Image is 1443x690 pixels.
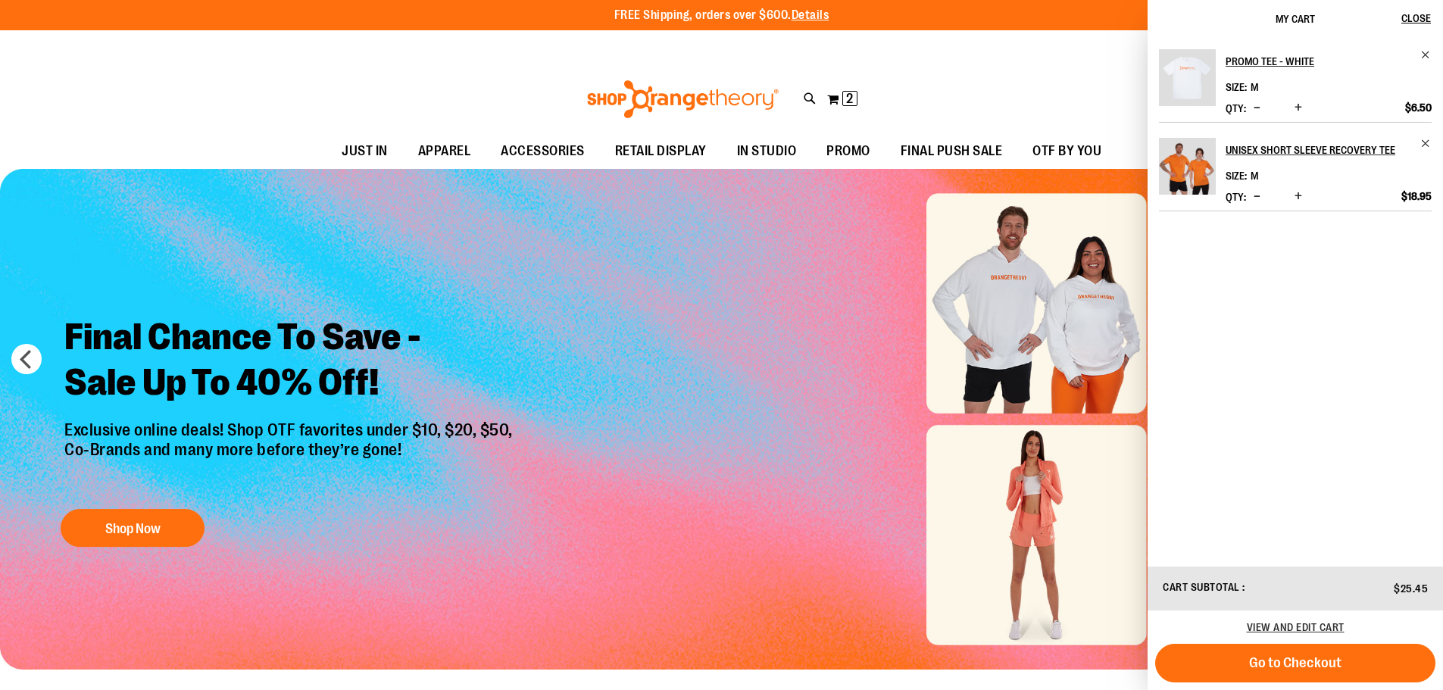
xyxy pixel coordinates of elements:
span: JUST IN [342,134,388,168]
li: Product [1159,122,1432,211]
dt: Size [1226,170,1247,182]
dt: Size [1226,81,1247,93]
span: PROMO [826,134,870,168]
img: Unisex Short Sleeve Recovery Tee [1159,138,1216,195]
span: RETAIL DISPLAY [615,134,707,168]
a: APPAREL [403,134,486,169]
h2: Unisex Short Sleeve Recovery Tee [1226,138,1411,162]
p: FREE Shipping, orders over $600. [614,7,829,24]
a: ACCESSORIES [486,134,600,169]
a: Remove item [1420,138,1432,149]
span: ACCESSORIES [501,134,585,168]
h2: Final Chance To Save - Sale Up To 40% Off! [53,303,528,420]
button: prev [11,344,42,374]
a: OTF BY YOU [1017,134,1117,169]
img: Shop Orangetheory [585,80,781,118]
a: Details [792,8,829,22]
button: Go to Checkout [1155,644,1435,682]
button: Increase product quantity [1291,189,1306,205]
span: Close [1401,12,1431,24]
span: $18.95 [1401,189,1432,203]
span: APPAREL [418,134,471,168]
span: 2 [846,91,853,106]
span: M [1251,170,1258,182]
span: IN STUDIO [737,134,797,168]
span: $6.50 [1405,101,1432,114]
span: Go to Checkout [1249,654,1341,671]
a: FINAL PUSH SALE [885,134,1018,169]
span: My Cart [1276,13,1315,25]
a: JUST IN [326,134,403,169]
a: View and edit cart [1247,621,1345,633]
a: IN STUDIO [722,134,812,169]
a: Promo Tee - White [1159,49,1216,116]
label: Qty [1226,102,1246,114]
span: Cart Subtotal [1163,581,1240,593]
h2: Promo Tee - White [1226,49,1411,73]
span: FINAL PUSH SALE [901,134,1003,168]
a: PROMO [811,134,885,169]
button: Decrease product quantity [1250,189,1264,205]
a: Remove item [1420,49,1432,61]
span: OTF BY YOU [1032,134,1101,168]
a: RETAIL DISPLAY [600,134,722,169]
a: Promo Tee - White [1226,49,1432,73]
span: M [1251,81,1258,93]
a: Unisex Short Sleeve Recovery Tee [1226,138,1432,162]
img: Promo Tee - White [1159,49,1216,106]
a: Unisex Short Sleeve Recovery Tee [1159,138,1216,205]
p: Exclusive online deals! Shop OTF favorites under $10, $20, $50, Co-Brands and many more before th... [53,420,528,495]
a: Final Chance To Save -Sale Up To 40% Off! Exclusive online deals! Shop OTF favorites under $10, $... [53,303,528,555]
button: Decrease product quantity [1250,101,1264,116]
span: $25.45 [1394,582,1428,595]
li: Product [1159,49,1432,122]
button: Shop Now [61,509,205,547]
label: Qty [1226,191,1246,203]
button: Increase product quantity [1291,101,1306,116]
